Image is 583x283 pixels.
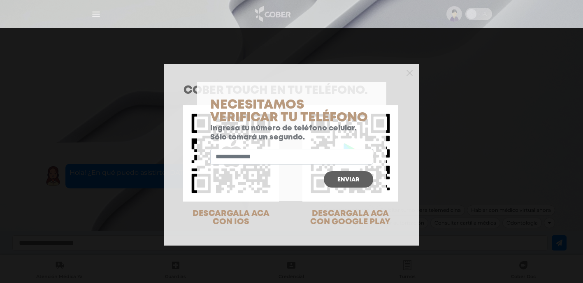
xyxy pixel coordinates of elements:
p: Ingresa tu número de teléfono celular. Sólo tomará un segundo. [210,124,373,142]
h1: COBER TOUCH en tu teléfono. [183,85,400,97]
span: Enviar [337,177,359,183]
img: qr-code [183,105,279,201]
span: Necesitamos verificar tu teléfono [210,100,368,123]
button: Enviar [324,171,373,188]
span: DESCARGALA ACA CON GOOGLE PLAY [310,210,390,226]
button: Close [406,69,413,76]
span: DESCARGALA ACA CON IOS [193,210,269,226]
